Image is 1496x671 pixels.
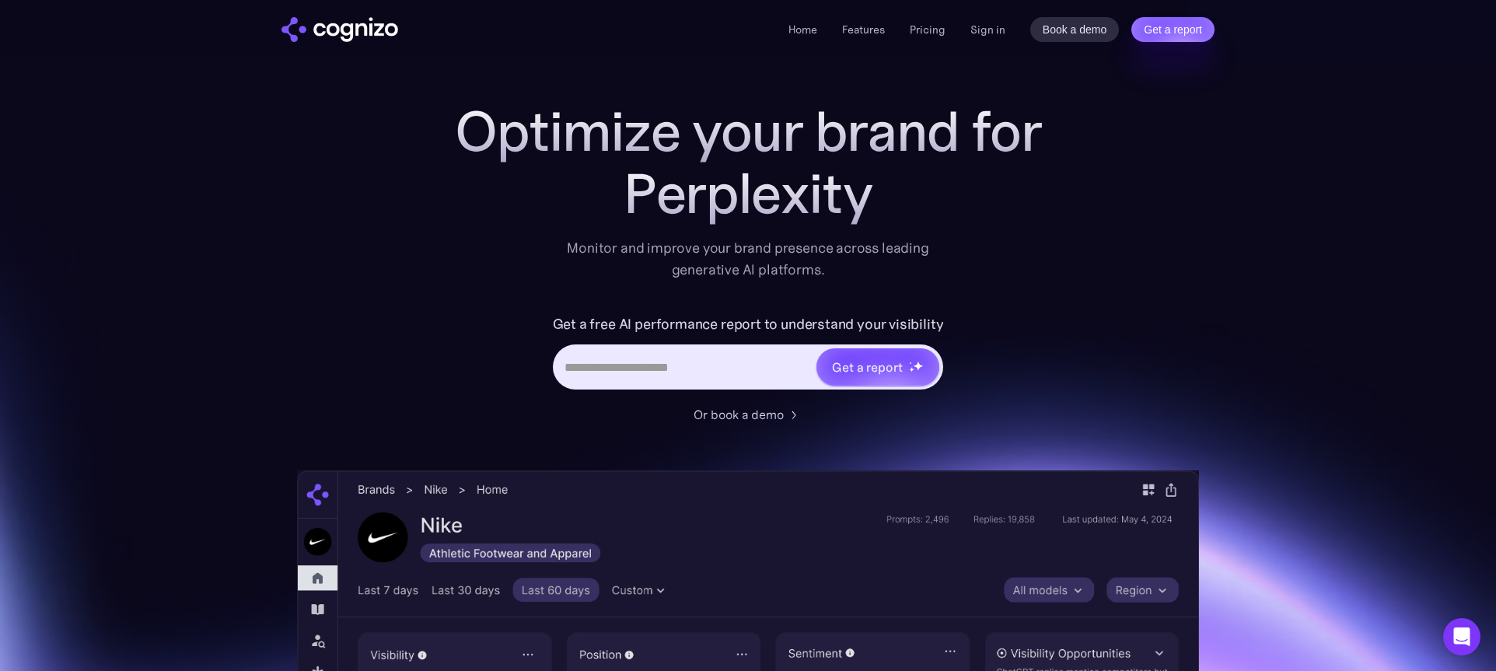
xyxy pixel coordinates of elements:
[1030,17,1120,42] a: Book a demo
[553,312,944,337] label: Get a free AI performance report to understand your visibility
[694,405,784,424] div: Or book a demo
[1443,618,1480,655] div: Open Intercom Messenger
[557,237,939,281] div: Monitor and improve your brand presence across leading generative AI platforms.
[815,347,941,387] a: Get a reportstarstarstar
[281,17,398,42] a: home
[437,100,1059,163] h1: Optimize your brand for
[553,312,944,397] form: Hero URL Input Form
[913,361,923,371] img: star
[910,23,945,37] a: Pricing
[1131,17,1215,42] a: Get a report
[788,23,817,37] a: Home
[832,358,902,376] div: Get a report
[909,367,914,372] img: star
[909,362,911,364] img: star
[842,23,885,37] a: Features
[281,17,398,42] img: cognizo logo
[437,163,1059,225] div: Perplexity
[970,20,1005,39] a: Sign in
[694,405,802,424] a: Or book a demo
